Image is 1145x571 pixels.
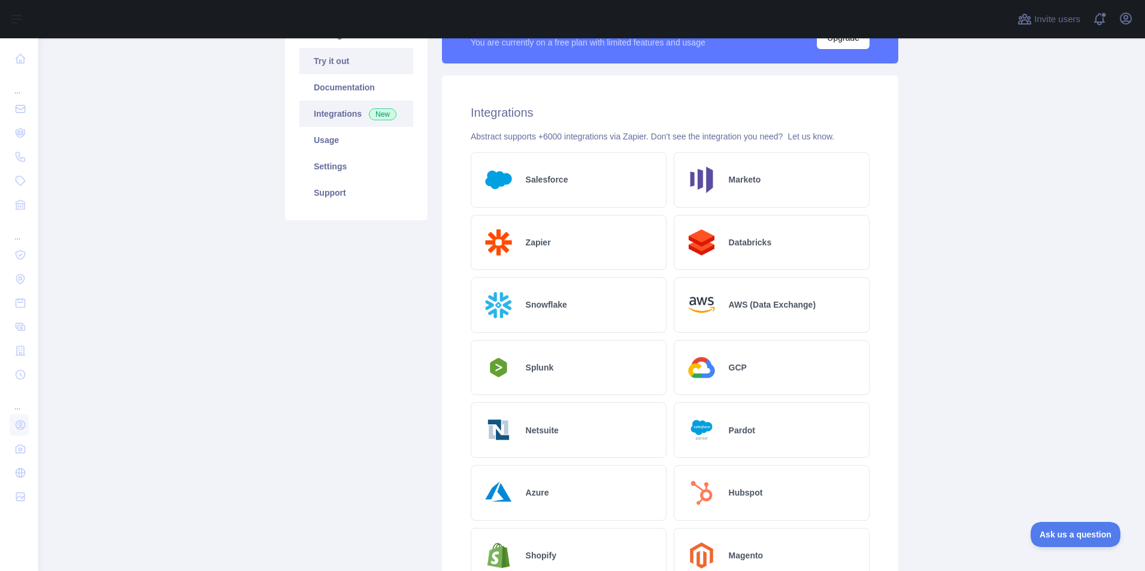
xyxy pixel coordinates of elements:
[526,174,568,186] h2: Salesforce
[481,225,516,260] img: Logo
[729,487,763,499] h2: Hubspot
[10,388,29,412] div: ...
[787,132,834,141] a: Let us know.
[684,350,719,385] img: Logo
[729,549,764,561] h2: Magento
[729,424,755,436] h2: Pardot
[729,174,761,186] h2: Marketo
[471,37,705,48] div: You are currently on a free plan with limited features and usage
[481,287,516,323] img: Logo
[299,48,413,74] a: Try it out
[684,412,719,448] img: Logo
[526,299,567,311] h2: Snowflake
[526,549,556,561] h2: Shopify
[684,475,719,511] img: Logo
[684,225,719,260] img: Logo
[299,180,413,206] a: Support
[684,287,719,323] img: Logo
[526,487,549,499] h2: Azure
[481,412,516,448] img: Logo
[369,108,396,120] span: New
[1015,10,1083,29] button: Invite users
[1034,13,1080,26] span: Invite users
[526,362,554,373] h2: Splunk
[1031,522,1121,547] iframe: Toggle Customer Support
[10,72,29,96] div: ...
[299,74,413,101] a: Documentation
[299,101,413,127] a: Integrations New
[299,153,413,180] a: Settings
[471,104,870,121] h2: Integrations
[526,236,551,248] h2: Zapier
[299,127,413,153] a: Usage
[729,362,747,373] h2: GCP
[481,475,516,511] img: Logo
[729,236,772,248] h2: Databricks
[10,218,29,242] div: ...
[684,162,719,198] img: Logo
[526,424,559,436] h2: Netsuite
[729,299,816,311] h2: AWS (Data Exchange)
[471,130,870,142] div: Abstract supports +6000 integrations via Zapier. Don't see the integration you need?
[481,354,516,381] img: Logo
[481,162,516,198] img: Logo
